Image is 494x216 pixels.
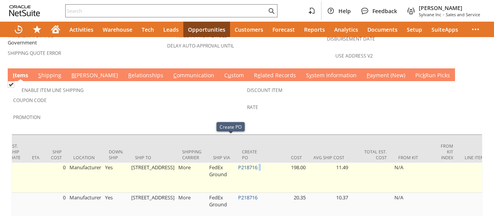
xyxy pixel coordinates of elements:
[71,71,75,79] span: B
[73,155,97,160] div: Location
[419,12,441,17] span: Sylvane Inc
[182,149,201,160] div: Shipping Carrier
[188,26,225,33] span: Opportunities
[51,25,60,34] svg: Home
[207,163,236,193] td: FedEx Ground
[228,71,231,79] span: u
[247,104,258,111] a: Rate
[13,71,15,79] span: I
[313,155,344,160] div: Avg Ship Cost
[98,22,137,37] a: Warehouse
[431,26,458,33] span: SuiteApps
[14,25,23,34] svg: Recent Records
[36,71,63,80] a: Shipping
[66,6,267,15] input: Search
[32,155,39,160] div: ETA
[129,163,176,193] td: [STREET_ADDRESS]
[271,155,302,160] div: Cost
[441,143,453,160] div: From Kit Index
[265,163,308,193] td: 198.00
[238,164,257,171] a: P218716
[272,26,295,33] span: Forecast
[103,26,132,33] span: Warehouse
[46,22,65,37] a: Home
[309,71,312,79] span: y
[392,163,435,193] td: N/A
[466,22,485,37] div: More menus
[372,7,397,15] span: Feedback
[8,81,14,88] img: Checked
[247,87,283,94] a: Discount Item
[238,194,257,201] a: P218716
[28,22,46,37] div: Shortcuts
[252,71,298,80] a: Related Records
[176,163,207,193] td: More
[230,22,268,37] a: Customers
[222,71,246,80] a: Custom
[267,6,276,15] svg: Search
[330,22,363,37] a: Analytics
[413,71,452,80] a: PickRun Picks
[128,71,132,79] span: R
[242,149,259,160] div: Create PO
[308,163,350,193] td: 11.49
[335,53,373,59] a: Use Address V2
[327,36,375,42] a: Disbursement Date
[446,12,480,17] span: Sales and Service
[402,22,427,37] a: Setup
[9,22,28,37] a: Recent Records
[220,124,242,130] div: Create PO
[32,25,42,34] svg: Shortcuts
[171,71,216,80] a: Communication
[304,71,359,80] a: System Information
[213,155,230,160] div: Ship Via
[173,71,177,79] span: C
[9,5,40,16] svg: logo
[13,114,41,121] a: Promotion
[22,87,84,94] a: Enable Item Line Shipping
[65,22,98,37] a: Activities
[142,26,154,33] span: Tech
[167,43,234,49] a: Delay Auto-Approval Until
[443,12,444,17] span: -
[68,163,103,193] td: Manufacturer
[299,22,330,37] a: Reports
[338,7,351,15] span: Help
[407,26,422,33] span: Setup
[398,155,429,160] div: From Kit
[365,71,407,80] a: Payment (New)
[334,26,358,33] span: Analytics
[51,149,62,160] div: Ship Cost
[304,26,325,33] span: Reports
[235,26,263,33] span: Customers
[427,22,463,37] a: SuiteApps
[423,71,425,79] span: k
[126,71,165,80] a: Relationships
[367,71,370,79] span: P
[103,163,129,193] td: Yes
[367,26,398,33] span: Documents
[419,4,480,12] span: [PERSON_NAME]
[159,22,183,37] a: Leads
[69,71,120,80] a: B[PERSON_NAME]
[11,71,30,80] a: Items
[268,22,299,37] a: Forecast
[10,143,20,160] div: Est. Ship Date
[363,22,402,37] a: Documents
[356,149,387,160] div: Total Est. Cost
[183,22,230,37] a: Opportunities
[163,26,179,33] span: Leads
[8,50,61,56] a: Shipping Quote Error
[257,71,261,79] span: e
[69,26,93,33] span: Activities
[45,163,68,193] td: 0
[109,149,123,160] div: Down. Ship
[13,97,47,104] a: Coupon Code
[8,39,37,46] span: Government
[38,71,41,79] span: S
[135,155,171,160] div: Ship To
[472,70,482,79] a: Unrolled view on
[137,22,159,37] a: Tech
